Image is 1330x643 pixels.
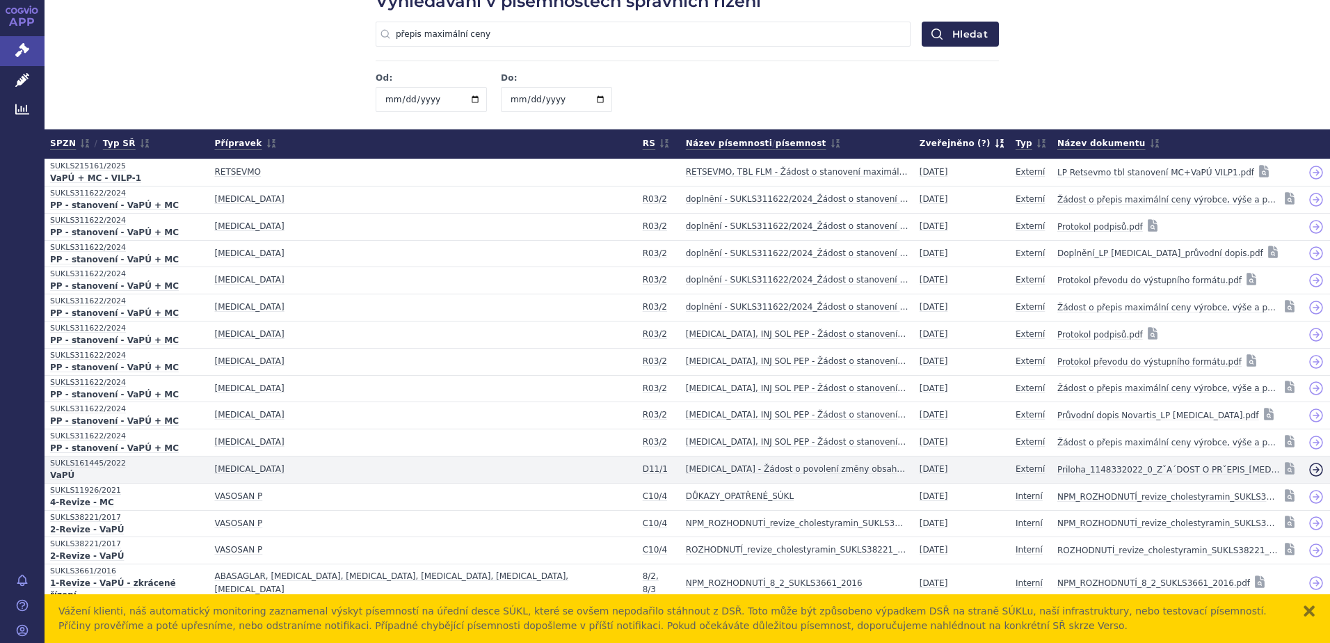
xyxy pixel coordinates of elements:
[50,267,203,280] a: SUKLS311622/2024
[1057,217,1143,237] a: Protokol podpisů.pdf
[50,443,203,456] a: PP - stanovení - VaPÚ + MC
[50,200,203,213] a: PP - stanovení - VaPÚ + MC
[1016,541,1043,560] a: Interní
[686,433,908,452] a: [MEDICAL_DATA], INJ SOL PEP - Žádost o stanovení maximální ceny výrobce a výše a podmínek úhrady ...
[1016,352,1045,372] a: Externí
[643,329,667,339] span: R03/2
[1016,410,1045,420] span: Externí
[50,308,203,321] a: PP - stanovení - VaPÚ + MC
[686,325,908,344] a: [MEDICAL_DATA], INJ SOL PEP - Žádost o stanovení maximální ceny výrobce a výše a podmínek úhrady ...
[920,298,948,317] a: [DATE]
[1057,433,1280,452] a: Žádost o přepis maximální ceny výrobce, výše a podmínek úhrady, maximální ceny výrobce a výše a p...
[920,221,948,231] span: [DATE]
[214,541,262,560] a: VASOSAN P
[1057,244,1263,263] a: Doplnění_LP [MEDICAL_DATA]_průvodní dopis.pdf
[1016,329,1045,339] span: Externí
[501,72,612,84] label: Do:
[643,383,667,393] span: R03/2
[920,275,948,285] span: [DATE]
[1016,491,1043,501] span: Interní
[214,271,284,290] a: [MEDICAL_DATA]
[214,356,284,366] span: XOLAIR
[214,244,284,264] a: [MEDICAL_DATA]
[1016,379,1045,399] a: Externí
[920,574,948,594] a: [DATE]
[920,135,1004,152] a: Zveřejněno(?)
[214,135,275,152] a: Přípravek
[50,511,203,524] a: SUKLS38221/2017
[920,383,948,393] span: [DATE]
[50,227,203,240] strong: PP - stanovení - VaPÚ + MC
[643,356,667,366] span: R03/2
[920,302,948,312] span: [DATE]
[920,248,948,258] span: [DATE]
[214,460,284,479] a: [MEDICAL_DATA]
[50,214,203,227] a: SUKLS311622/2024
[1016,460,1045,479] a: Externí
[686,352,908,372] a: [MEDICAL_DATA], INJ SOL PEP - Žádost o stanovení maximální ceny výrobce a výše a podmínek úhrady ...
[214,298,284,317] a: [MEDICAL_DATA]
[643,487,667,507] a: C10/4
[920,329,948,339] span: [DATE]
[50,376,203,389] a: SUKLS311622/2024
[214,518,262,528] span: VASOSAN P
[214,437,284,447] span: XOLAIR
[1016,244,1045,264] a: Externí
[1016,163,1045,182] a: Externí
[214,410,284,420] span: XOLAIR
[214,383,284,393] span: XOLAIR
[50,415,203,429] a: PP - stanovení - VaPÚ + MC
[920,487,948,507] a: [DATE]
[50,241,203,254] span: SUKLS311622/2024
[103,135,150,152] a: Typ SŘ
[214,302,284,312] span: XOLAIR
[214,217,284,237] a: [MEDICAL_DATA]
[214,325,284,344] a: [MEDICAL_DATA]
[50,135,90,152] a: SPZN
[686,166,908,180] strong: RETSEVMO, TBL FLM - Žádost o stanovení maximální ceny a výše a podmínek 1. dočasné úhrady VILP
[1057,352,1242,372] a: Protokol převodu do výstupního formátu.pdf
[50,550,203,564] strong: 2-Revize - VaPÚ
[214,248,284,258] span: XOLAIR
[50,362,203,375] strong: PP - stanovení - VaPÚ + MC
[686,436,908,450] strong: [MEDICAL_DATA], INJ SOL PEP - Žádost o stanovení maximální ceny výrobce a výše a podmínek úhrady ...
[686,382,908,396] strong: [MEDICAL_DATA], INJ SOL PEP - Žádost o stanovení maximální ceny výrobce a výše a podmínek úhrady ...
[50,497,203,510] a: 4-Revize - MC
[1016,545,1043,555] span: Interní
[50,470,203,483] strong: VaPÚ
[686,271,908,290] a: doplnění - SUKLS311622/2024_Žádost o stanovení maximální ceny a výše a podmínek úhrady
[1016,433,1045,452] a: Externí
[1016,190,1045,209] a: Externí
[686,135,840,152] a: Název písemnosti/písemnost
[214,352,284,372] a: [MEDICAL_DATA]
[1016,275,1045,285] span: Externí
[920,352,948,372] a: [DATE]
[686,460,908,479] a: [MEDICAL_DATA] - Žádost o povolení změny obsahu podání (doplnění nových balení) SUKLS161445/2022
[1057,379,1280,398] a: Žádost o přepis maximální ceny výrobce, výše a podmínek úhrady, maximální ceny výrobce a výše a p...
[1016,167,1045,177] span: Externí
[50,173,203,186] strong: VaPÚ + MC - VILP-1
[1016,406,1045,425] a: Externí
[50,280,203,294] a: PP - stanovení - VaPÚ + MC
[50,389,203,402] strong: PP - stanovení - VaPÚ + MC
[50,537,203,550] span: SUKLS38221/2017
[90,138,102,150] span: /
[920,325,948,344] a: [DATE]
[50,402,203,415] a: SUKLS311622/2024
[920,460,948,479] a: [DATE]
[643,248,667,258] span: R03/2
[1016,325,1045,344] a: Externí
[643,221,667,231] span: R03/2
[50,335,203,348] a: PP - stanovení - VaPÚ + MC
[920,163,948,182] a: [DATE]
[1016,487,1043,507] a: Interní
[50,321,203,335] a: SUKLS311622/2024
